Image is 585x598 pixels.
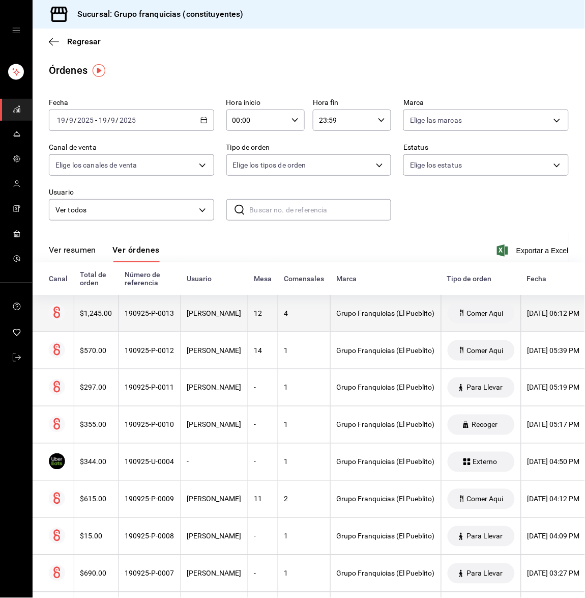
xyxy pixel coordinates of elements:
div: [DATE] 03:27 PM [528,569,580,578]
label: Hora fin [313,99,391,106]
div: Grupo Franquicias (El Pueblito) [337,421,435,429]
div: 1 [284,532,324,540]
span: Elige los canales de venta [55,160,137,170]
input: Buscar no. de referencia [250,200,392,220]
div: [PERSON_NAME] [187,532,242,540]
label: Tipo de orden [226,144,392,151]
span: Elige los estatus [410,160,462,170]
span: Elige los tipos de orden [233,160,306,170]
span: Comer Aqui [463,309,508,317]
div: navigation tabs [49,245,160,262]
label: Hora inicio [226,99,305,106]
span: Regresar [67,37,101,46]
div: Número de referencia [125,270,174,287]
span: Comer Aqui [463,346,508,355]
div: $297.00 [80,384,112,392]
div: $570.00 [80,346,112,355]
div: [DATE] 06:12 PM [528,309,580,317]
span: Para Llevar [463,569,507,578]
span: Para Llevar [463,532,507,540]
span: - [95,116,97,124]
label: Marca [403,99,569,106]
div: Tipo de orden [447,275,515,283]
div: Marca [336,275,435,283]
div: [PERSON_NAME] [187,569,242,578]
input: -- [111,116,116,124]
span: / [107,116,110,124]
span: / [116,116,119,124]
button: Exportar a Excel [499,244,569,257]
div: 2 [284,495,324,503]
span: Externo [469,458,502,466]
div: 14 [254,346,272,355]
span: Comer Aqui [463,495,508,503]
div: Grupo Franquicias (El Pueblito) [337,569,435,578]
div: Fecha [527,275,580,283]
div: 190925-P-0010 [125,421,174,429]
button: Ver resumen [49,245,96,262]
div: [DATE] 05:19 PM [528,384,580,392]
div: 4 [284,309,324,317]
input: ---- [119,116,136,124]
div: 1 [284,569,324,578]
span: / [66,116,69,124]
div: Usuario [187,275,242,283]
div: $15.00 [80,532,112,540]
img: Tooltip marker [93,64,105,77]
button: open drawer [12,26,20,35]
div: 190925-P-0009 [125,495,174,503]
div: 190925-P-0007 [125,569,174,578]
input: -- [98,116,107,124]
span: Para Llevar [463,384,507,392]
span: / [74,116,77,124]
div: [DATE] 05:17 PM [528,421,580,429]
div: - [254,532,272,540]
div: 190925-P-0013 [125,309,174,317]
div: Grupo Franquicias (El Pueblito) [337,309,435,317]
div: 190925-P-0012 [125,346,174,355]
div: [PERSON_NAME] [187,421,242,429]
div: [DATE] 04:50 PM [528,458,580,466]
label: Usuario [49,189,214,196]
div: [DATE] 05:39 PM [528,346,580,355]
div: $615.00 [80,495,112,503]
div: - [254,458,272,466]
div: Grupo Franquicias (El Pueblito) [337,384,435,392]
span: Recoger [468,421,502,429]
div: $1,245.00 [80,309,112,317]
button: Ver órdenes [112,245,160,262]
input: -- [69,116,74,124]
div: 1 [284,421,324,429]
input: ---- [77,116,94,124]
div: Canal [49,275,68,283]
div: [PERSON_NAME] [187,309,242,317]
h3: Sucursal: Grupo franquicias (constituyentes) [69,8,244,20]
div: Grupo Franquicias (El Pueblito) [337,458,435,466]
div: 190925-U-0004 [125,458,174,466]
div: - [254,421,272,429]
div: [PERSON_NAME] [187,495,242,503]
button: Regresar [49,37,101,46]
div: Comensales [284,275,324,283]
div: 11 [254,495,272,503]
div: Grupo Franquicias (El Pueblito) [337,532,435,540]
div: $690.00 [80,569,112,578]
input: -- [56,116,66,124]
div: 1 [284,346,324,355]
div: [PERSON_NAME] [187,346,242,355]
label: Fecha [49,99,214,106]
label: Estatus [403,144,569,151]
div: $355.00 [80,421,112,429]
div: - [254,569,272,578]
div: 1 [284,384,324,392]
div: [PERSON_NAME] [187,384,242,392]
div: Total de orden [80,270,112,287]
div: 12 [254,309,272,317]
div: 1 [284,458,324,466]
div: [DATE] 04:12 PM [528,495,580,503]
span: Ver todos [55,205,195,215]
div: Grupo Franquicias (El Pueblito) [337,346,435,355]
div: - [254,384,272,392]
